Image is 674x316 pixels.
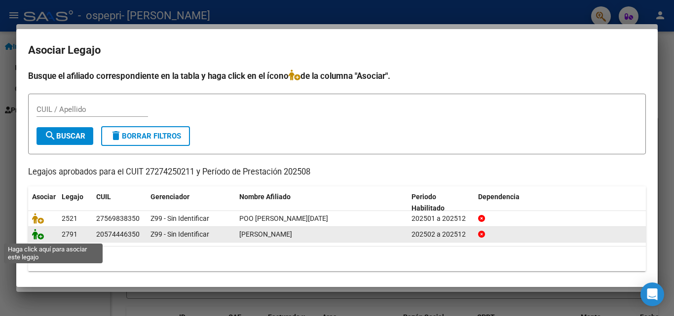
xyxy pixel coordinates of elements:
[28,186,58,219] datatable-header-cell: Asociar
[44,130,56,141] mat-icon: search
[640,282,664,306] div: Open Intercom Messenger
[28,246,646,271] div: 2 registros
[478,193,520,201] span: Dependencia
[28,41,646,60] h2: Asociar Legajo
[110,132,181,140] span: Borrar Filtros
[62,193,83,201] span: Legajo
[239,214,328,222] span: POO CONSTANZA LUCIA
[150,214,209,222] span: Z99 - Sin Identificar
[110,130,122,141] mat-icon: delete
[96,213,140,224] div: 27569838350
[32,193,56,201] span: Asociar
[412,213,470,224] div: 202501 a 202512
[44,132,85,140] span: Buscar
[408,186,474,219] datatable-header-cell: Periodo Habilitado
[235,186,408,219] datatable-header-cell: Nombre Afiliado
[239,230,292,238] span: JELVEZ VILLALBA LEON
[62,214,77,222] span: 2521
[96,193,111,201] span: CUIL
[28,70,646,82] h4: Busque el afiliado correspondiente en la tabla y haga click en el ícono de la columna "Asociar".
[28,166,646,178] p: Legajos aprobados para el CUIT 27274250211 y Período de Prestación 202508
[101,126,190,146] button: Borrar Filtros
[147,186,235,219] datatable-header-cell: Gerenciador
[62,230,77,238] span: 2791
[92,186,147,219] datatable-header-cell: CUIL
[412,229,470,240] div: 202502 a 202512
[239,193,291,201] span: Nombre Afiliado
[150,193,189,201] span: Gerenciador
[150,230,209,238] span: Z99 - Sin Identificar
[412,193,445,212] span: Periodo Habilitado
[474,186,646,219] datatable-header-cell: Dependencia
[37,127,93,145] button: Buscar
[96,229,140,240] div: 20574446350
[58,186,92,219] datatable-header-cell: Legajo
